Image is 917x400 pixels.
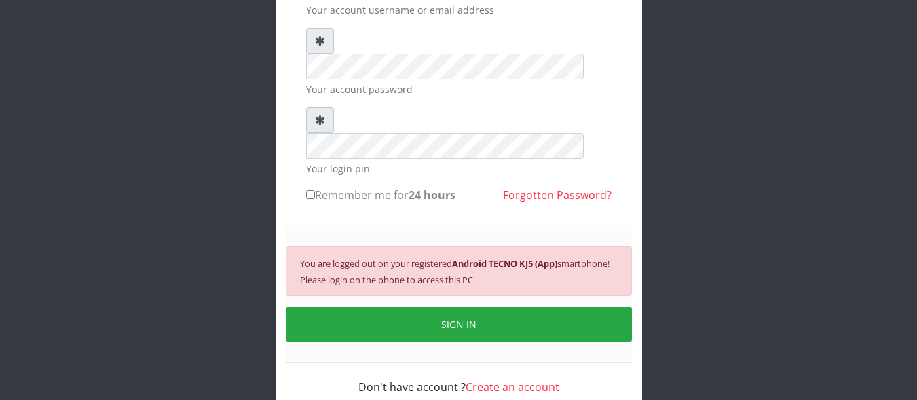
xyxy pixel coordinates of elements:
label: Remember me for [306,187,455,203]
a: Forgotten Password? [503,187,612,202]
b: Android TECNO KJ5 (App) [452,257,557,270]
button: SIGN IN [286,307,632,342]
b: 24 hours [409,187,455,202]
small: Your login pin [306,162,612,176]
a: Create an account [466,380,559,395]
input: Remember me for24 hours [306,190,315,199]
small: You are logged out on your registered smartphone! Please login on the phone to access this PC. [300,257,610,286]
small: Your account username or email address [306,3,612,17]
div: Don't have account ? [306,363,612,395]
small: Your account password [306,82,612,96]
